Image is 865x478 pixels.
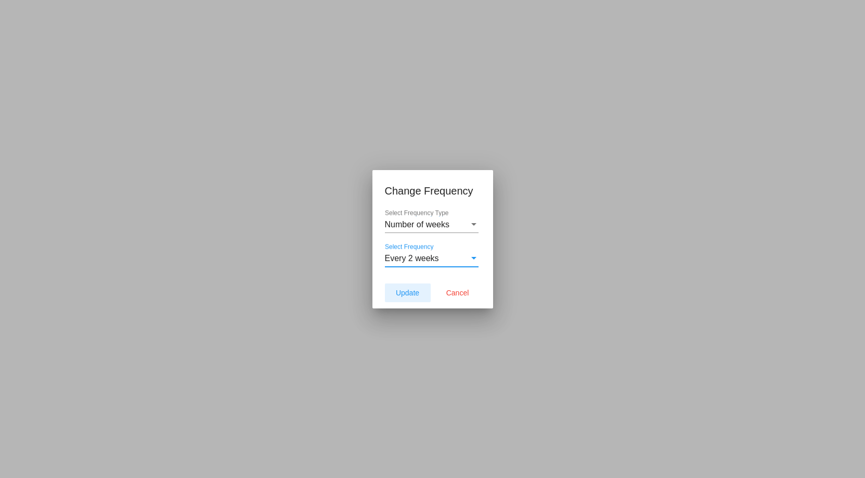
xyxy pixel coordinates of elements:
[385,254,479,263] mat-select: Select Frequency
[435,283,481,302] button: Cancel
[396,289,419,297] span: Update
[385,220,479,229] mat-select: Select Frequency Type
[385,283,431,302] button: Update
[446,289,469,297] span: Cancel
[385,220,450,229] span: Number of weeks
[385,183,481,199] h1: Change Frequency
[385,254,439,263] span: Every 2 weeks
